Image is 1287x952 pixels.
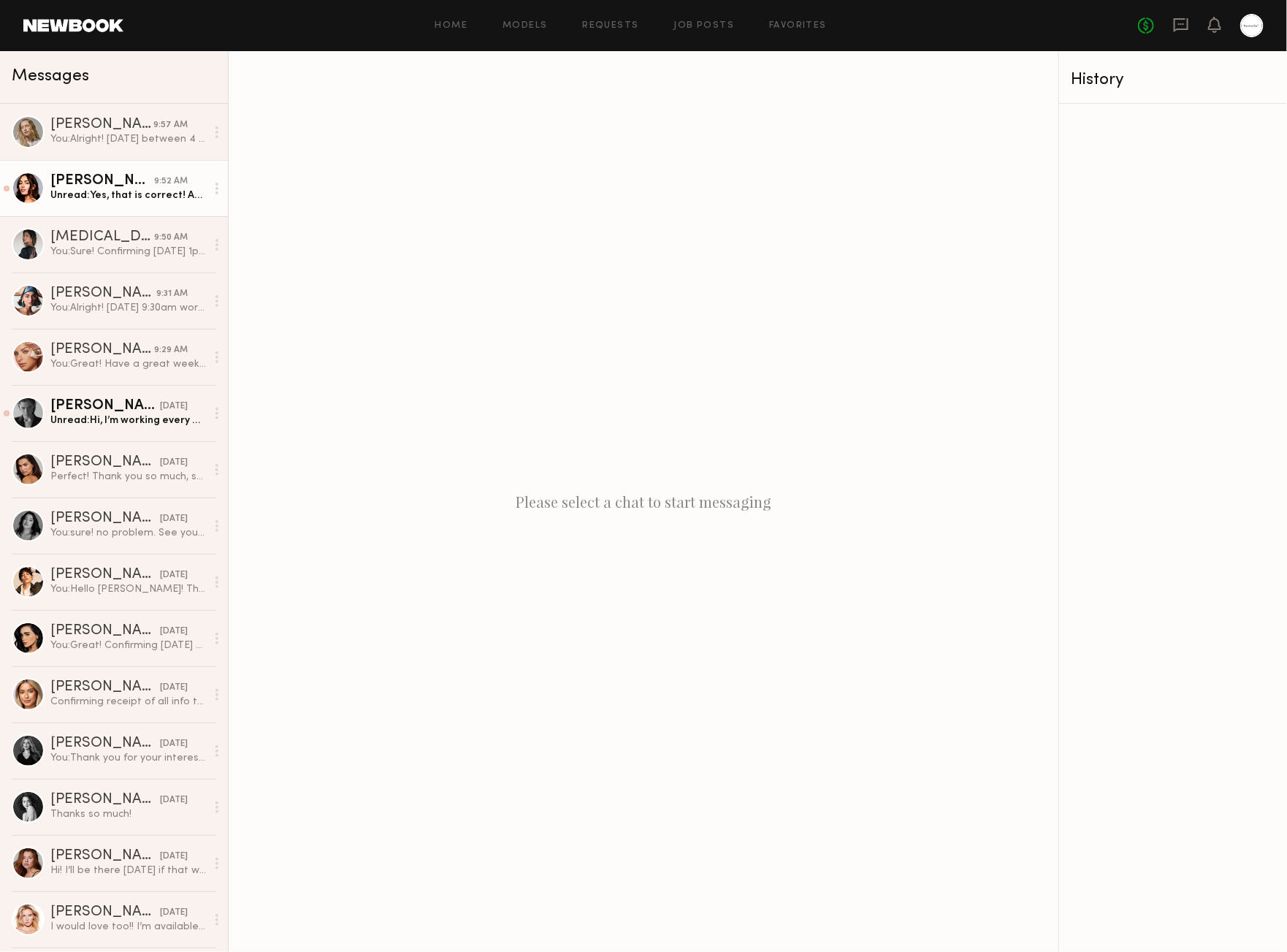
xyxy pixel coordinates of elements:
[50,807,206,821] div: Thanks so much!
[160,850,188,864] div: [DATE]
[50,793,160,807] div: [PERSON_NAME]
[156,287,188,301] div: 9:31 AM
[160,737,188,751] div: [DATE]
[435,21,468,31] a: Home
[583,21,639,31] a: Requests
[154,343,188,357] div: 9:29 AM
[50,414,206,427] div: Unread: Hi, I’m working every day next week, so I’m only free [DATE]. My August schedule is also ...
[160,400,188,414] div: [DATE]
[160,568,188,582] div: [DATE]
[674,21,735,31] a: Job Posts
[50,582,206,596] div: You: Hello [PERSON_NAME]! Thank you for your interest. Feel free to let me know what time you’d l...
[50,286,156,301] div: [PERSON_NAME]
[229,51,1058,952] div: Please select a chat to start messaging
[154,175,188,189] div: 9:52 AM
[503,21,547,31] a: Models
[50,174,154,189] div: [PERSON_NAME]
[50,245,206,259] div: You: Sure! Confirming [DATE] 1pm. Have a great weekend and see you next week :)
[160,512,188,526] div: [DATE]
[50,849,160,864] div: [PERSON_NAME]
[50,470,206,484] div: Perfect! Thank you so much, see you [DATE] :)
[50,399,160,414] div: [PERSON_NAME]
[154,231,188,245] div: 9:50 AM
[50,189,206,202] div: Unread: Yes, that is correct! Amazing, I’ll see you [DATE]. My cell is [PHONE_NUMBER] if you need...
[50,455,160,470] div: [PERSON_NAME]
[50,568,160,582] div: [PERSON_NAME]
[50,526,206,540] div: You: sure! no problem. See you later :)
[50,680,160,695] div: [PERSON_NAME]
[50,751,206,765] div: You: Thank you for your interest! Just to confirm—your rate is $325 per hour or $2250 per day, co...
[50,695,206,709] div: Confirming receipt of all info thank you and look forward to meeting you next week!
[50,118,153,132] div: [PERSON_NAME]
[160,625,188,639] div: [DATE]
[12,68,89,85] span: Messages
[160,681,188,695] div: [DATE]
[50,864,206,877] div: Hi! I’ll be there [DATE] if that works still. Thank you!
[50,511,160,526] div: [PERSON_NAME]
[50,624,160,639] div: [PERSON_NAME]
[50,905,160,920] div: [PERSON_NAME]
[50,132,206,146] div: You: Alright! [DATE] between 4 - 4:30pm and here is our studio information : office address : [ST...
[160,793,188,807] div: [DATE]
[160,906,188,920] div: [DATE]
[50,343,154,357] div: [PERSON_NAME]
[769,21,827,31] a: Favorites
[160,456,188,470] div: [DATE]
[50,920,206,934] div: I would love too!! I’m available [DATE] between 9-11. If it works for you guys I’ll be there at 1...
[50,639,206,652] div: You: Great! Confirming [DATE] 3:00pm and here is our studio information : office address : [STREE...
[50,357,206,371] div: You: Great! Have a great weekend and see you next week :)
[50,230,154,245] div: [MEDICAL_DATA][PERSON_NAME]
[50,301,206,315] div: You: Alright! [DATE] 9:30am works and here is our studio information : office address : [STREET_A...
[50,736,160,751] div: [PERSON_NAME]
[153,118,188,132] div: 9:57 AM
[1071,72,1275,88] div: History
